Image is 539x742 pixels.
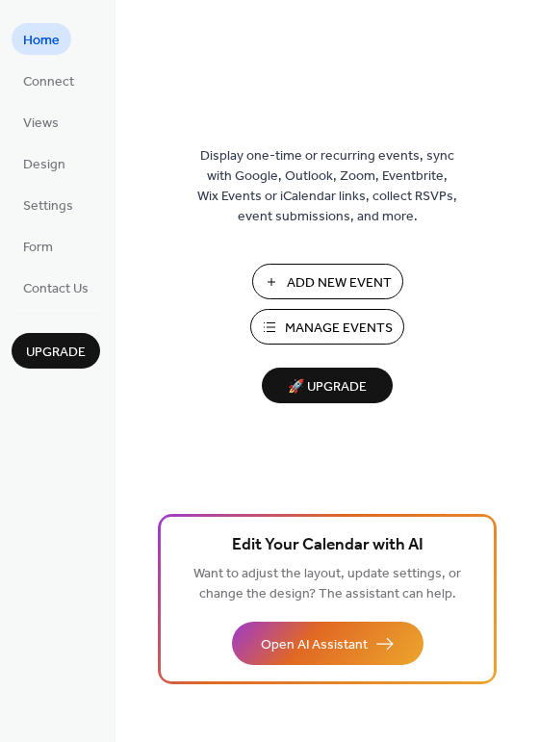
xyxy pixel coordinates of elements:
span: Contact Us [23,279,89,299]
span: Add New Event [287,273,392,294]
button: Open AI Assistant [232,622,423,665]
a: Form [12,230,64,262]
span: Manage Events [285,319,393,339]
span: Views [23,114,59,134]
span: Form [23,238,53,258]
span: Want to adjust the layout, update settings, or change the design? The assistant can help. [193,561,461,607]
a: Design [12,147,77,179]
a: Connect [12,64,86,96]
span: Display one-time or recurring events, sync with Google, Outlook, Zoom, Eventbrite, Wix Events or ... [197,146,457,227]
span: Upgrade [26,343,86,363]
span: Edit Your Calendar with AI [232,532,423,559]
span: Open AI Assistant [261,635,368,655]
a: Views [12,106,70,138]
span: 🚀 Upgrade [273,374,381,400]
button: Upgrade [12,333,100,369]
a: Contact Us [12,271,100,303]
a: Settings [12,189,85,220]
span: Home [23,31,60,51]
span: Design [23,155,65,175]
a: Home [12,23,71,55]
button: Manage Events [250,309,404,345]
button: Add New Event [252,264,403,299]
button: 🚀 Upgrade [262,368,393,403]
span: Settings [23,196,73,217]
span: Connect [23,72,74,92]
